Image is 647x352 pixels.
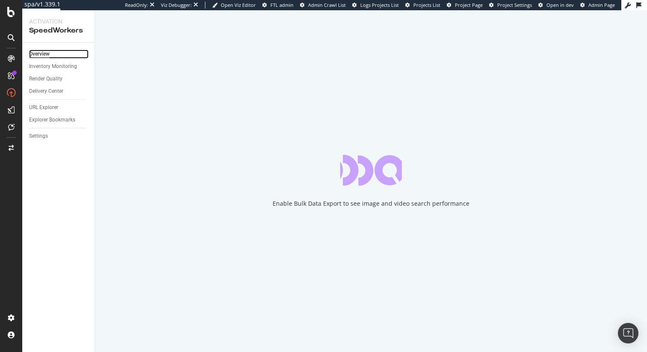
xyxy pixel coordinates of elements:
a: FTL admin [262,2,294,9]
span: Projects List [413,2,440,8]
a: Overview [29,50,89,59]
div: URL Explorer [29,103,58,112]
div: SpeedWorkers [29,26,88,35]
span: FTL admin [270,2,294,8]
div: animation [340,155,402,186]
span: Logs Projects List [360,2,399,8]
span: Open Viz Editor [221,2,256,8]
a: Project Settings [489,2,532,9]
div: Render Quality [29,74,62,83]
div: Viz Debugger: [161,2,192,9]
a: URL Explorer [29,103,89,112]
div: Settings [29,132,48,141]
span: Open in dev [546,2,574,8]
div: Inventory Monitoring [29,62,77,71]
a: Inventory Monitoring [29,62,89,71]
div: Enable Bulk Data Export to see image and video search performance [273,199,469,208]
a: Render Quality [29,74,89,83]
span: Admin Crawl List [308,2,346,8]
a: Admin Crawl List [300,2,346,9]
a: Delivery Center [29,87,89,96]
div: Delivery Center [29,87,63,96]
a: Open Viz Editor [212,2,256,9]
a: Admin Page [580,2,615,9]
a: Open in dev [538,2,574,9]
span: Admin Page [588,2,615,8]
a: Settings [29,132,89,141]
a: Project Page [447,2,483,9]
div: Overview [29,50,50,59]
a: Explorer Bookmarks [29,115,89,124]
span: Project Page [455,2,483,8]
a: Logs Projects List [352,2,399,9]
div: Open Intercom Messenger [618,323,638,343]
div: Activation [29,17,88,26]
a: Projects List [405,2,440,9]
span: Project Settings [497,2,532,8]
div: Explorer Bookmarks [29,115,75,124]
div: ReadOnly: [125,2,148,9]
